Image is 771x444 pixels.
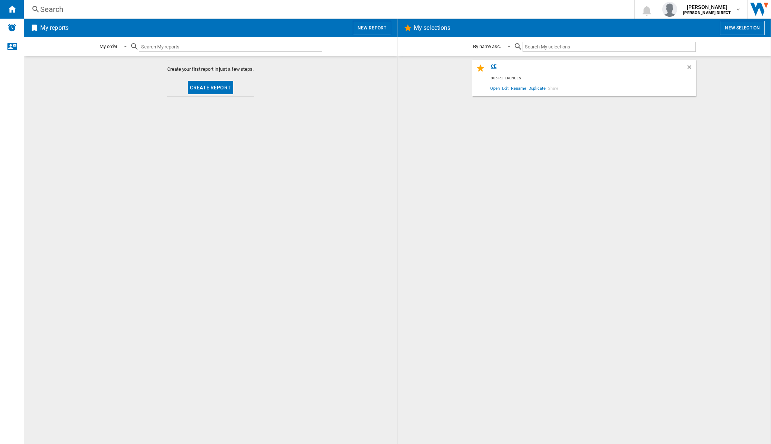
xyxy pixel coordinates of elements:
[489,83,501,93] span: Open
[683,3,731,11] span: [PERSON_NAME]
[527,83,547,93] span: Duplicate
[39,21,70,35] h2: My reports
[353,21,391,35] button: New report
[686,64,696,74] div: Delete
[683,10,731,15] b: [PERSON_NAME] DIRECT
[188,81,233,94] button: Create report
[167,66,254,73] span: Create your first report in just a few steps.
[7,23,16,32] img: alerts-logo.svg
[547,83,560,93] span: Share
[510,83,527,93] span: Rename
[99,44,117,49] div: My order
[489,64,686,74] div: ce
[501,83,510,93] span: Edit
[720,21,765,35] button: New selection
[412,21,452,35] h2: My selections
[139,42,322,52] input: Search My reports
[662,2,677,17] img: profile.jpg
[40,4,615,15] div: Search
[489,74,696,83] div: 305 references
[523,42,696,52] input: Search My selections
[473,44,501,49] div: By name asc.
